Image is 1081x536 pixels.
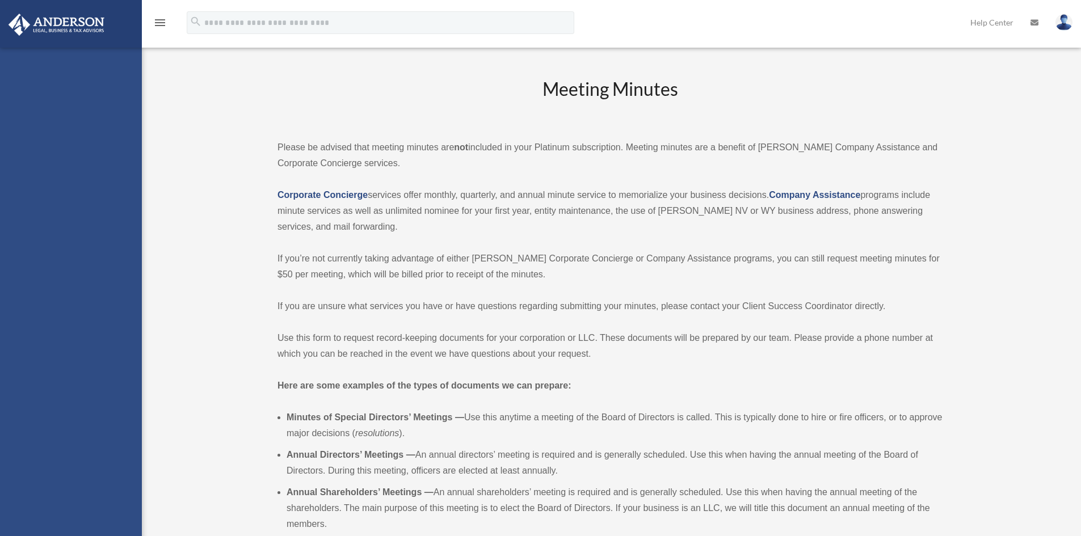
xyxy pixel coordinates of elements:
[277,140,943,171] p: Please be advised that meeting minutes are included in your Platinum subscription. Meeting minute...
[277,381,571,390] strong: Here are some examples of the types of documents we can prepare:
[190,15,202,28] i: search
[277,251,943,282] p: If you’re not currently taking advantage of either [PERSON_NAME] Corporate Concierge or Company A...
[5,14,108,36] img: Anderson Advisors Platinum Portal
[769,190,860,200] a: Company Assistance
[454,142,468,152] strong: not
[287,484,943,532] li: An annual shareholders’ meeting is required and is generally scheduled. Use this when having the ...
[287,487,434,497] b: Annual Shareholders’ Meetings —
[287,447,943,479] li: An annual directors’ meeting is required and is generally scheduled. Use this when having the ann...
[277,330,943,362] p: Use this form to request record-keeping documents for your corporation or LLC. These documents wi...
[287,410,943,441] li: Use this anytime a meeting of the Board of Directors is called. This is typically done to hire or...
[277,190,368,200] a: Corporate Concierge
[287,412,464,422] b: Minutes of Special Directors’ Meetings —
[277,77,943,124] h2: Meeting Minutes
[287,450,415,459] b: Annual Directors’ Meetings —
[153,20,167,29] a: menu
[277,187,943,235] p: services offer monthly, quarterly, and annual minute service to memorialize your business decisio...
[277,298,943,314] p: If you are unsure what services you have or have questions regarding submitting your minutes, ple...
[153,16,167,29] i: menu
[1055,14,1072,31] img: User Pic
[355,428,399,438] em: resolutions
